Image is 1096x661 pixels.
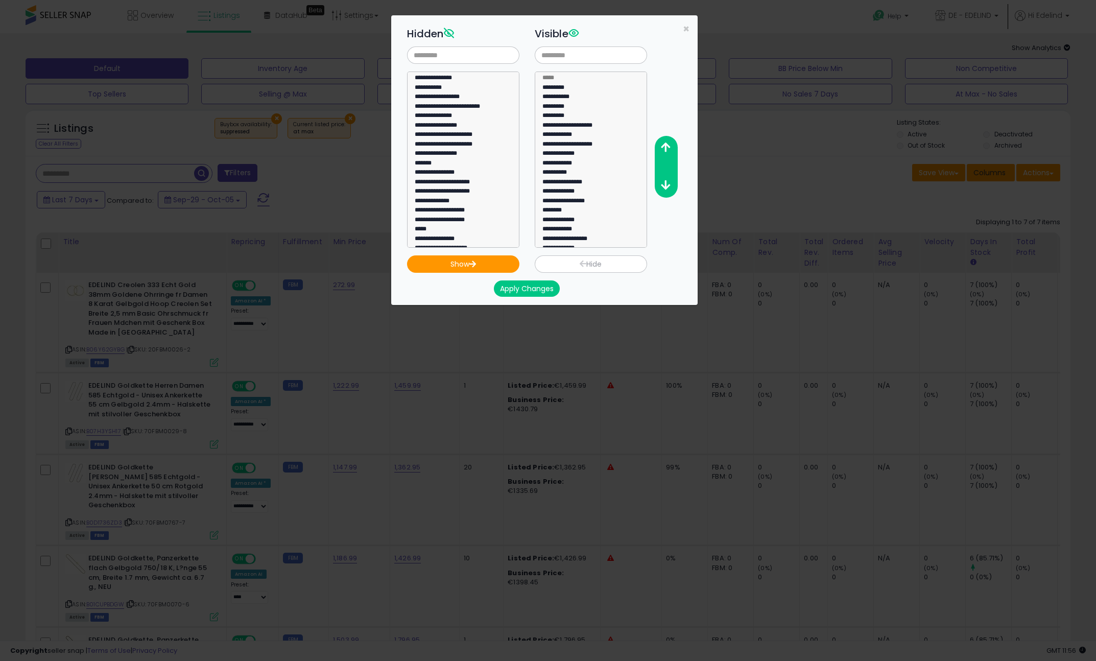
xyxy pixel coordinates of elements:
[407,255,519,273] button: Show
[407,26,519,41] h3: Hidden
[683,21,689,36] span: ×
[535,255,647,273] button: Hide
[494,280,560,297] button: Apply Changes
[535,26,647,41] h3: Visible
